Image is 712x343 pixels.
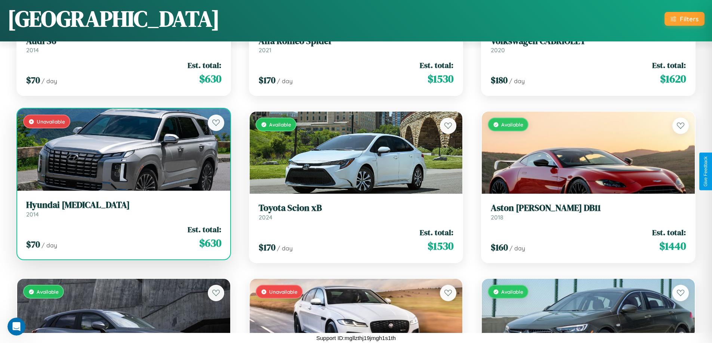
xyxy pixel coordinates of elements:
span: Est. total: [420,227,453,238]
h3: Hyundai [MEDICAL_DATA] [26,200,221,211]
span: 2024 [259,213,272,221]
span: / day [41,77,57,85]
span: $ 1530 [428,71,453,86]
span: Est. total: [420,60,453,71]
div: Filters [680,15,699,23]
div: Give Feedback [703,156,708,187]
span: $ 1620 [660,71,686,86]
span: 2014 [26,211,39,218]
span: / day [509,244,525,252]
h1: [GEOGRAPHIC_DATA] [7,3,220,34]
span: Available [37,289,59,295]
span: / day [277,77,293,85]
span: $ 160 [491,241,508,253]
span: Unavailable [269,289,298,295]
span: Available [501,289,523,295]
h3: Aston [PERSON_NAME] DB11 [491,203,686,213]
span: $ 170 [259,74,275,86]
a: Audi S62014 [26,36,221,54]
a: Hyundai [MEDICAL_DATA]2014 [26,200,221,218]
span: / day [277,244,293,252]
span: 2021 [259,46,271,54]
span: 2020 [491,46,505,54]
span: $ 630 [199,236,221,250]
span: Est. total: [188,60,221,71]
a: Aston [PERSON_NAME] DB112018 [491,203,686,221]
span: Est. total: [188,224,221,235]
span: $ 1530 [428,238,453,253]
span: Available [501,121,523,128]
iframe: Intercom live chat [7,318,25,336]
p: Support ID: mgllzthj19jmgh1s1th [316,333,396,343]
span: $ 1440 [659,238,686,253]
a: Toyota Scion xB2024 [259,203,454,221]
span: Unavailable [37,118,65,125]
h3: Toyota Scion xB [259,203,454,213]
a: Alfa Romeo Spider2021 [259,36,454,54]
a: Volkswagen CABRIOLET2020 [491,36,686,54]
span: 2014 [26,46,39,54]
span: 2018 [491,213,503,221]
span: / day [41,241,57,249]
span: $ 170 [259,241,275,253]
span: $ 630 [199,71,221,86]
span: $ 180 [491,74,508,86]
button: Filters [665,12,705,26]
span: Est. total: [652,227,686,238]
span: / day [509,77,525,85]
span: $ 70 [26,74,40,86]
span: $ 70 [26,238,40,250]
span: Est. total: [652,60,686,71]
span: Available [269,121,291,128]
